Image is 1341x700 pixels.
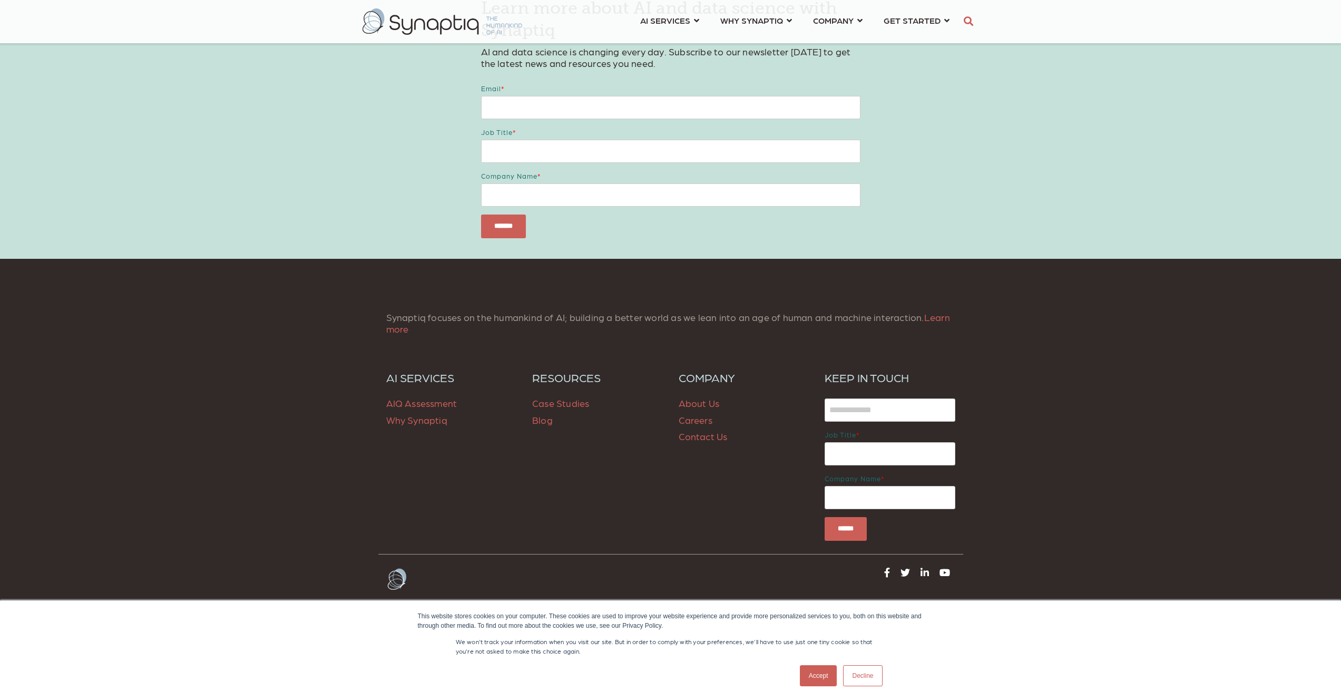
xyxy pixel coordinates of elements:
[481,46,860,69] p: AI and data science is changing every day. Subscribe to our newsletter [DATE] to get the latest n...
[825,371,955,384] h6: KEEP IN TOUCH
[532,397,589,409] a: Case Studies
[640,13,690,27] span: AI SERVICES
[436,596,489,610] a: Privacy Policy
[386,596,663,617] div: Navigation Menu
[532,414,553,425] a: Blog
[386,596,436,610] a: Terms of Use
[532,371,663,384] a: RESOURCES
[825,431,856,439] span: Job title
[720,11,792,30] a: WHY SYNAPTIQ
[386,568,407,591] img: Arctic-White Butterfly logo
[843,665,882,686] a: Decline
[679,414,712,425] a: Careers
[481,128,513,136] span: Job title
[825,474,881,482] span: Company name
[386,371,517,384] a: AI SERVICES
[800,665,837,686] a: Accept
[456,637,886,656] p: We won't track your information when you visit our site. But in order to comply with your prefere...
[363,8,522,35] img: synaptiq logo-2
[386,312,950,334] span: Synaptiq focuses on the humankind of AI; building a better world as we lean into an age of human ...
[884,11,950,30] a: GET STARTED
[386,397,457,409] a: AIQ Assessment
[386,414,447,425] a: Why Synaptiq
[418,611,924,630] div: This website stores cookies on your computer. These cookies are used to improve your website expe...
[813,11,863,30] a: COMPANY
[481,172,537,180] span: Company name
[679,431,728,442] a: Contact Us
[679,397,720,409] a: About Us
[884,13,941,27] span: GET STARTED
[640,11,699,30] a: AI SERVICES
[481,84,501,92] span: Email
[813,13,854,27] span: COMPANY
[720,13,783,27] span: WHY SYNAPTIQ
[386,312,950,334] a: Learn more
[679,371,809,384] a: COMPANY
[630,3,960,41] nav: menu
